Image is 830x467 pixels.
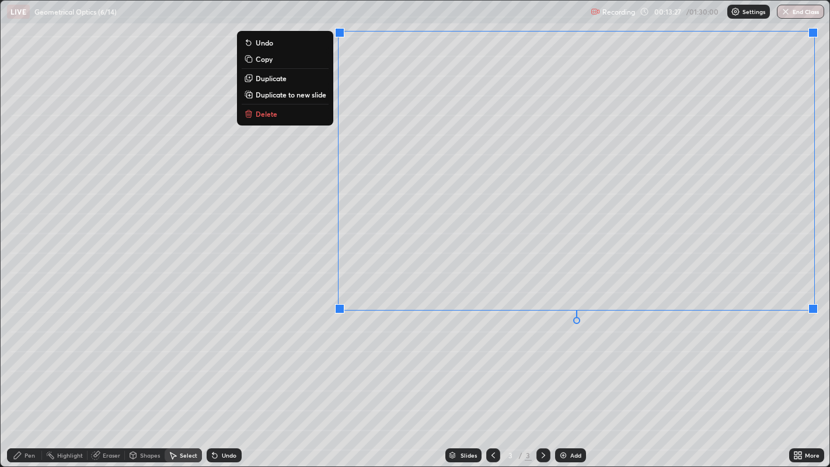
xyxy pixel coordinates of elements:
[519,452,522,459] div: /
[256,74,287,83] p: Duplicate
[242,107,329,121] button: Delete
[256,54,273,64] p: Copy
[461,452,477,458] div: Slides
[591,7,600,16] img: recording.375f2c34.svg
[256,90,326,99] p: Duplicate to new slide
[742,9,765,15] p: Settings
[140,452,160,458] div: Shapes
[777,5,824,19] button: End Class
[57,452,83,458] div: Highlight
[781,7,790,16] img: end-class-cross
[242,88,329,102] button: Duplicate to new slide
[25,452,35,458] div: Pen
[103,452,120,458] div: Eraser
[256,38,273,47] p: Undo
[180,452,197,458] div: Select
[242,36,329,50] button: Undo
[505,452,517,459] div: 3
[34,7,117,16] p: Geometrical Optics (6/14)
[222,452,236,458] div: Undo
[602,8,635,16] p: Recording
[570,452,581,458] div: Add
[242,71,329,85] button: Duplicate
[731,7,740,16] img: class-settings-icons
[256,109,277,119] p: Delete
[11,7,26,16] p: LIVE
[805,452,819,458] div: More
[525,450,532,461] div: 3
[559,451,568,460] img: add-slide-button
[242,52,329,66] button: Copy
